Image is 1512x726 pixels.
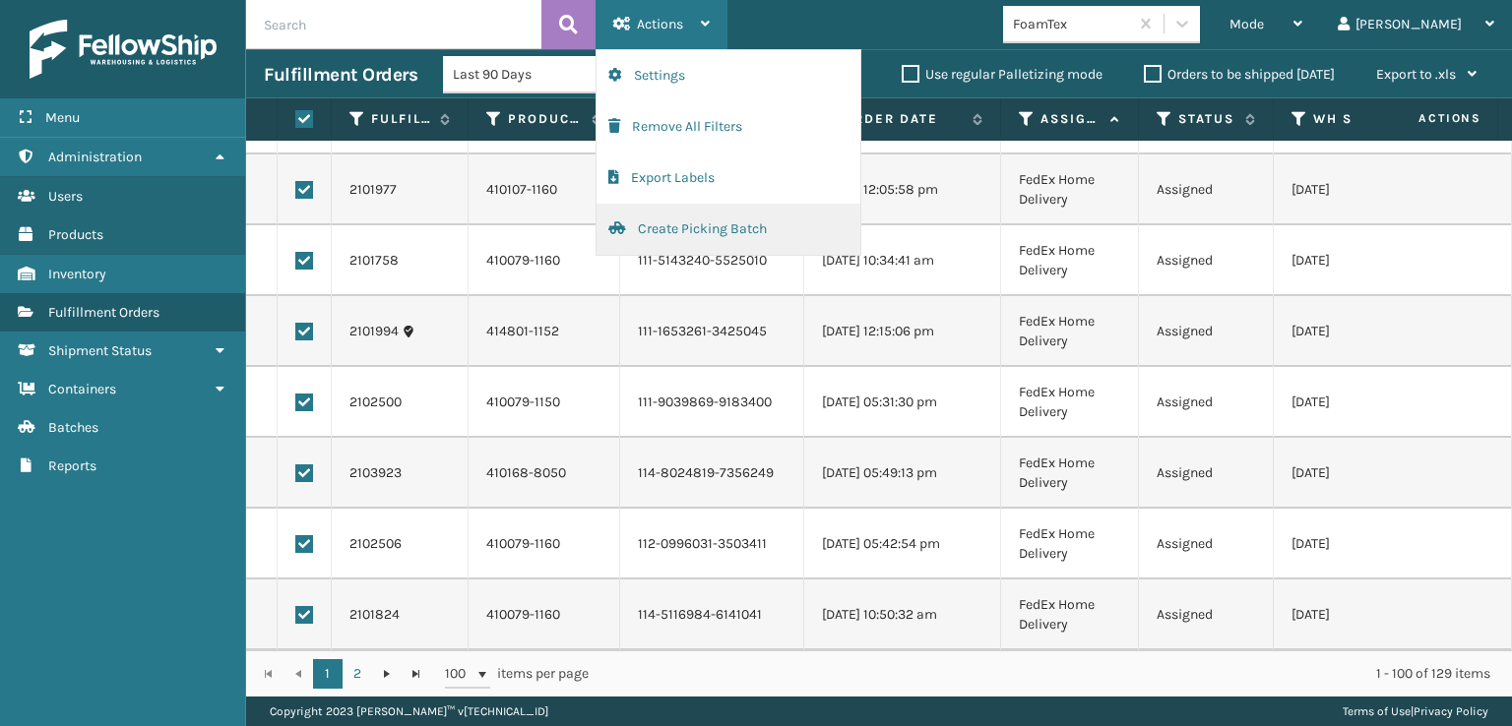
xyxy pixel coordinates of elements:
[616,664,1490,684] div: 1 - 100 of 129 items
[48,304,159,321] span: Fulfillment Orders
[597,101,860,152] button: Remove All Filters
[620,579,804,650] td: 114-5116984-6141041
[1274,296,1471,367] td: [DATE]
[804,509,1001,579] td: [DATE] 05:42:54 pm
[349,393,402,412] a: 2102500
[48,419,98,436] span: Batches
[1001,438,1139,509] td: FedEx Home Delivery
[343,659,372,689] a: 2
[349,463,402,483] a: 2103923
[620,438,804,509] td: 114-8024819-7356249
[486,606,560,623] a: 410079-1160
[804,154,1001,225] td: [DATE] 12:05:58 pm
[1313,110,1432,128] label: WH Ship By Date
[1376,66,1456,83] span: Export to .xls
[486,464,566,481] a: 410168-8050
[48,381,116,397] span: Containers
[486,181,557,198] a: 410107-1160
[620,296,804,367] td: 111-1653261-3425045
[804,296,1001,367] td: [DATE] 12:15:06 pm
[1274,367,1471,438] td: [DATE]
[1229,16,1264,32] span: Mode
[1343,704,1411,718] a: Terms of Use
[1274,154,1471,225] td: [DATE]
[620,225,804,296] td: 111-5143240-5525010
[637,16,683,32] span: Actions
[48,342,152,359] span: Shipment Status
[804,225,1001,296] td: [DATE] 10:34:41 am
[1274,438,1471,509] td: [DATE]
[1139,154,1274,225] td: Assigned
[1001,296,1139,367] td: FedEx Home Delivery
[48,149,142,165] span: Administration
[45,109,80,126] span: Menu
[804,579,1001,650] td: [DATE] 10:50:32 am
[1343,696,1488,726] div: |
[1040,110,1101,128] label: Assigned Carrier Service
[597,152,860,204] button: Export Labels
[804,367,1001,438] td: [DATE] 05:31:30 pm
[486,323,559,339] a: 414801-1152
[844,110,963,128] label: Order Date
[48,226,103,243] span: Products
[1139,225,1274,296] td: Assigned
[1139,579,1274,650] td: Assigned
[1356,102,1493,135] span: Actions
[1139,438,1274,509] td: Assigned
[372,659,402,689] a: Go to the next page
[453,64,605,85] div: Last 90 Days
[313,659,343,689] a: 1
[48,457,96,474] span: Reports
[371,110,430,128] label: Fulfillment Order Id
[1414,704,1488,718] a: Privacy Policy
[349,605,400,625] a: 2101824
[1001,579,1139,650] td: FedEx Home Delivery
[804,438,1001,509] td: [DATE] 05:49:13 pm
[1178,110,1235,128] label: Status
[1013,14,1130,34] div: FoamTex
[1139,296,1274,367] td: Assigned
[1001,367,1139,438] td: FedEx Home Delivery
[620,509,804,579] td: 112-0996031-3503411
[402,659,431,689] a: Go to the last page
[264,63,417,87] h3: Fulfillment Orders
[270,696,548,726] p: Copyright 2023 [PERSON_NAME]™ v [TECHNICAL_ID]
[1139,367,1274,438] td: Assigned
[349,534,402,554] a: 2102506
[1274,579,1471,650] td: [DATE]
[349,251,399,271] a: 2101758
[445,664,474,684] span: 100
[1144,66,1335,83] label: Orders to be shipped [DATE]
[902,66,1102,83] label: Use regular Palletizing mode
[597,204,860,255] button: Create Picking Batch
[445,659,589,689] span: items per page
[48,266,106,282] span: Inventory
[486,535,560,552] a: 410079-1160
[1139,509,1274,579] td: Assigned
[48,188,83,205] span: Users
[409,666,424,682] span: Go to the last page
[486,252,560,269] a: 410079-1160
[1274,225,1471,296] td: [DATE]
[486,393,560,410] a: 410079-1150
[508,110,582,128] label: Product SKU
[349,180,397,200] a: 2101977
[597,50,860,101] button: Settings
[349,322,399,341] a: 2101994
[1001,225,1139,296] td: FedEx Home Delivery
[30,20,217,79] img: logo
[620,367,804,438] td: 111-9039869-9183400
[379,666,395,682] span: Go to the next page
[1274,509,1471,579] td: [DATE]
[1001,509,1139,579] td: FedEx Home Delivery
[1001,154,1139,225] td: FedEx Home Delivery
